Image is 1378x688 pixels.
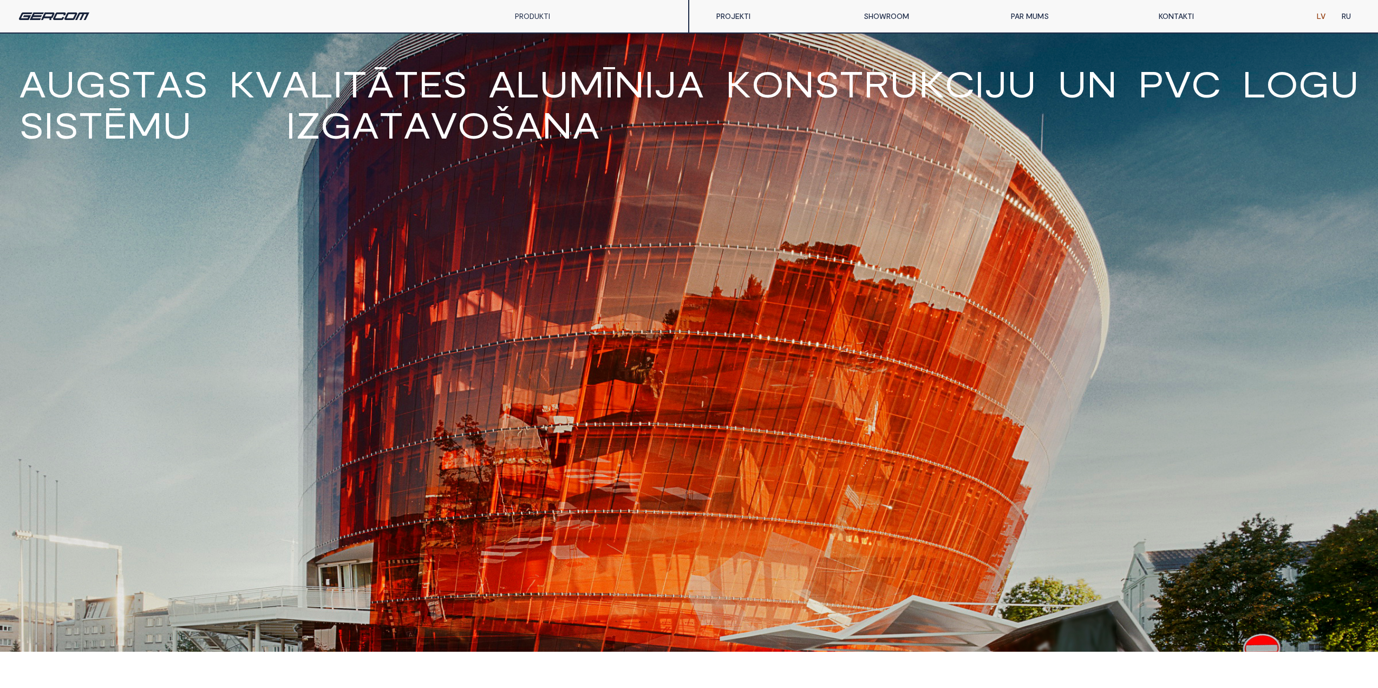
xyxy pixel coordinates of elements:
span: ē [103,106,127,143]
span: A [403,106,430,143]
span: l [1242,65,1266,102]
a: PROJEKTI [708,5,855,27]
span: i [975,65,984,102]
span: u [1007,65,1036,102]
span: e [419,65,442,102]
span: s [442,65,467,102]
span: a [488,65,515,102]
a: KONTAKTI [1151,5,1298,27]
span: t [132,65,156,102]
span: s [107,65,132,102]
span: G [321,106,352,143]
a: LV [1309,5,1334,27]
span: s [814,65,839,102]
span: a [677,65,704,102]
span: t [79,106,103,143]
span: T [379,106,403,143]
span: n [1087,65,1117,102]
span: s [19,106,44,143]
span: l [515,65,539,102]
span: o [752,65,784,102]
span: u [890,65,919,102]
span: A [352,106,379,143]
span: g [1298,65,1330,102]
span: u [1330,65,1359,102]
span: m [569,65,604,102]
span: g [75,65,107,102]
span: V [258,106,286,143]
span: I [286,106,296,143]
span: u [539,65,569,102]
span: N [542,106,572,143]
span: v [255,65,282,102]
span: A [572,106,599,143]
span: V [230,106,258,143]
span: i [44,106,54,143]
span: i [333,65,343,102]
span: j [654,65,677,102]
span: n [784,65,814,102]
span: O [458,106,490,143]
span: Z [296,106,321,143]
span: C [1191,65,1221,102]
a: SHOWROOM [855,5,1003,27]
span: m [127,106,162,143]
span: i [644,65,654,102]
a: PRODUKTI [515,11,550,21]
span: A [515,106,542,143]
span: u [162,106,192,143]
span: a [282,65,309,102]
span: j [984,65,1007,102]
span: c [945,65,975,102]
span: r [864,65,890,102]
span: V [430,106,458,143]
span: ā [367,65,394,102]
span: a [156,65,183,102]
span: A [19,65,46,102]
span: k [229,65,255,102]
span: o [1266,65,1298,102]
span: n [614,65,644,102]
a: RU [1334,5,1359,27]
span: k [919,65,945,102]
span: V [1164,65,1191,102]
span: ī [604,65,614,102]
span: t [394,65,419,102]
a: PAR MUMS [1003,5,1150,27]
span: t [343,65,367,102]
span: u [1057,65,1087,102]
span: s [183,65,208,102]
span: k [726,65,752,102]
span: V [201,106,230,143]
span: u [46,65,75,102]
span: l [309,65,333,102]
span: s [54,106,79,143]
span: Š [490,106,515,143]
span: t [839,65,864,102]
span: P [1138,65,1164,102]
